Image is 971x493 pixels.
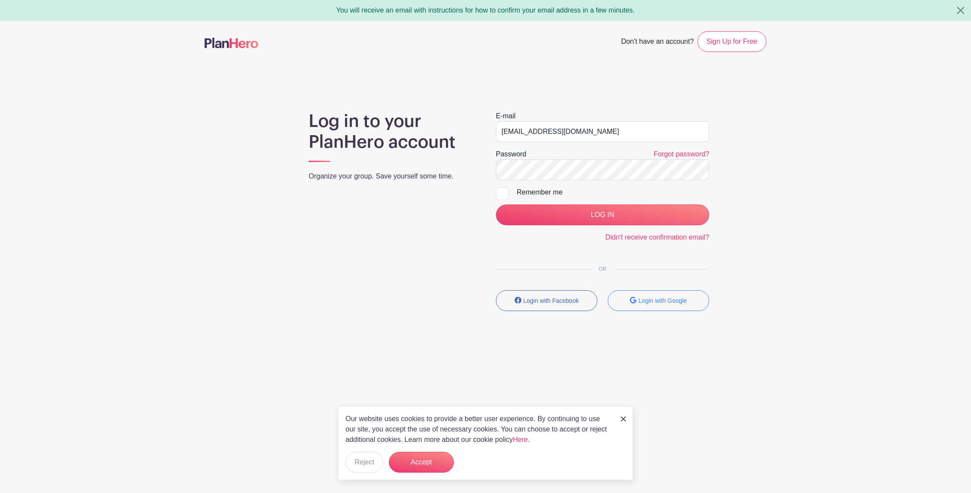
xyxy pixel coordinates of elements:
[621,416,626,422] img: close_button-5f87c8562297e5c2d7936805f587ecaba9071eb48480494691a3f1689db116b3.svg
[654,150,709,158] a: Forgot password?
[513,436,528,443] a: Here
[639,297,687,304] small: Login with Google
[608,290,709,311] button: Login with Google
[496,111,515,121] label: E-mail
[496,290,597,311] button: Login with Facebook
[309,111,475,152] h1: Log in to your PlanHero account
[496,149,526,159] label: Password
[592,266,613,272] span: OR
[605,234,709,241] a: Didn't receive confirmation email?
[621,33,694,52] span: Don't have an account?
[517,187,709,198] div: Remember me
[345,452,383,473] button: Reject
[345,414,612,445] p: Our website uses cookies to provide a better user experience. By continuing to use our site, you ...
[389,452,454,473] button: Accept
[205,38,258,48] img: logo-507f7623f17ff9eddc593b1ce0a138ce2505c220e1c5a4e2b4648c50719b7d32.svg
[697,31,766,52] a: Sign Up for Free
[496,121,709,142] input: e.g. julie@eventco.com
[496,204,709,225] input: LOG IN
[309,171,475,182] p: Organize your group. Save yourself some time.
[523,297,579,304] small: Login with Facebook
